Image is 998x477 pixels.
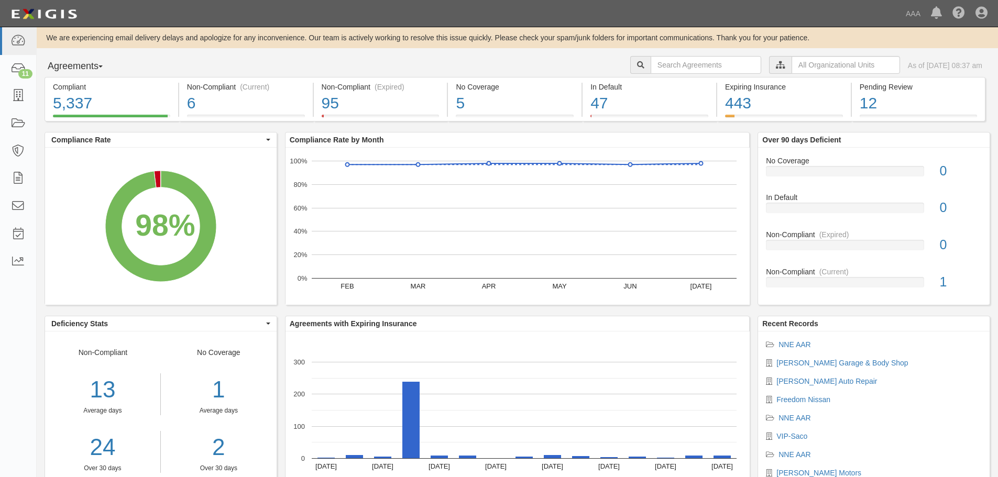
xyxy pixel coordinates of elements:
[53,92,170,115] div: 5,337
[448,115,582,123] a: No Coverage5
[590,82,708,92] div: In Default
[485,462,507,470] text: [DATE]
[322,92,440,115] div: 95
[456,82,574,92] div: No Coverage
[429,462,450,470] text: [DATE]
[8,5,80,24] img: logo-5460c22ac91f19d4615b14bd174203de0afe785f0fc80cf4dbbc73dc1793850b.png
[932,162,990,181] div: 0
[758,229,990,240] div: Non-Compliant
[651,56,761,74] input: Search Agreements
[372,462,393,470] text: [DATE]
[51,318,264,329] span: Deficiency Stats
[776,395,830,404] a: Freedom Nissan
[45,132,277,147] button: Compliance Rate
[322,82,440,92] div: Non-Compliant (Expired)
[314,115,447,123] a: Non-Compliant(Expired)95
[290,319,417,328] b: Agreements with Expiring Insurance
[169,373,269,406] div: 1
[776,377,877,385] a: [PERSON_NAME] Auto Repair
[293,358,305,366] text: 300
[766,229,982,267] a: Non-Compliant(Expired)0
[187,82,305,92] div: Non-Compliant (Current)
[293,181,307,188] text: 80%
[690,282,711,290] text: [DATE]
[776,359,908,367] a: [PERSON_NAME] Garage & Body Shop
[552,282,567,290] text: MAY
[169,406,269,415] div: Average days
[758,267,990,277] div: Non-Compliant
[293,227,307,235] text: 40%
[762,319,818,328] b: Recent Records
[725,82,843,92] div: Expiring Insurance
[932,198,990,217] div: 0
[293,422,305,430] text: 100
[45,148,277,305] div: A chart.
[762,136,841,144] b: Over 90 days Deficient
[583,115,716,123] a: In Default47
[778,340,810,349] a: NNE AAR
[792,56,900,74] input: All Organizational Units
[758,192,990,203] div: In Default
[766,192,982,229] a: In Default0
[410,282,425,290] text: MAR
[45,431,160,464] a: 24
[819,229,849,240] div: (Expired)
[590,92,708,115] div: 47
[932,236,990,254] div: 0
[293,251,307,259] text: 20%
[293,204,307,212] text: 60%
[375,82,404,92] div: (Expired)
[481,282,496,290] text: APR
[301,454,305,462] text: 0
[860,82,977,92] div: Pending Review
[766,156,982,193] a: No Coverage0
[297,274,307,282] text: 0%
[766,267,982,296] a: Non-Compliant(Current)1
[45,115,178,123] a: Compliant5,337
[778,450,810,459] a: NNE AAR
[852,115,985,123] a: Pending Review12
[776,469,861,477] a: [PERSON_NAME] Motors
[776,432,807,440] a: VIP-Saco
[45,347,161,473] div: Non-Compliant
[286,148,750,305] svg: A chart.
[45,373,160,406] div: 13
[932,273,990,292] div: 1
[240,82,269,92] div: (Current)
[623,282,637,290] text: JUN
[169,464,269,473] div: Over 30 days
[819,267,849,277] div: (Current)
[169,431,269,464] a: 2
[53,82,170,92] div: Compliant
[18,69,32,79] div: 11
[51,135,264,145] span: Compliance Rate
[901,3,926,24] a: AAA
[161,347,277,473] div: No Coverage
[45,56,123,77] button: Agreements
[908,60,982,71] div: As of [DATE] 08:37 am
[45,406,160,415] div: Average days
[341,282,354,290] text: FEB
[711,462,733,470] text: [DATE]
[655,462,676,470] text: [DATE]
[315,462,337,470] text: [DATE]
[45,316,277,331] button: Deficiency Stats
[758,156,990,166] div: No Coverage
[45,464,160,473] div: Over 30 days
[135,204,195,247] div: 98%
[542,462,563,470] text: [DATE]
[179,115,313,123] a: Non-Compliant(Current)6
[293,390,305,398] text: 200
[456,92,574,115] div: 5
[778,414,810,422] a: NNE AAR
[37,32,998,43] div: We are experiencing email delivery delays and apologize for any inconvenience. Our team is active...
[187,92,305,115] div: 6
[717,115,851,123] a: Expiring Insurance443
[952,7,965,20] i: Help Center - Complianz
[290,157,308,165] text: 100%
[860,92,977,115] div: 12
[290,136,384,144] b: Compliance Rate by Month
